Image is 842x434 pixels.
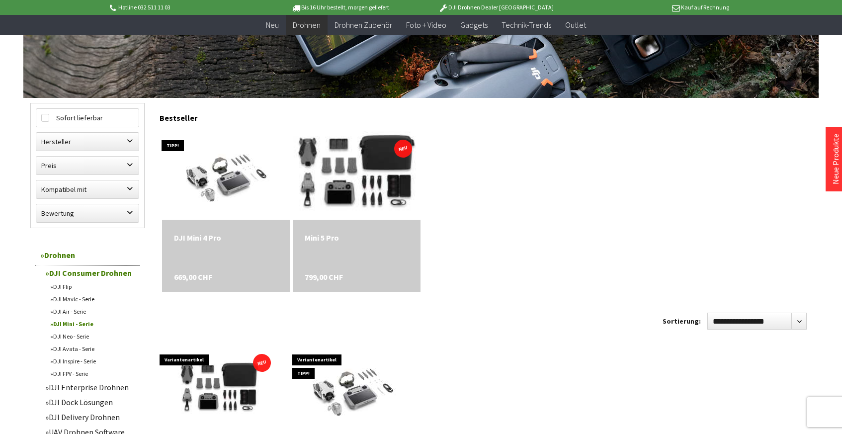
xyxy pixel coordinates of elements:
a: DJI Inspire - Serie [45,355,140,367]
a: Neu [259,15,286,35]
a: DJI Avata - Serie [45,343,140,355]
div: Bestseller [160,103,812,128]
label: Kompatibel mit [36,180,139,198]
a: DJI Dock Lösungen [40,395,140,410]
a: DJI Air - Serie [45,305,140,318]
label: Sofort lieferbar [36,109,139,127]
span: 669,00 CHF [174,271,212,283]
span: Drohnen [293,20,321,30]
a: Foto + Video [399,15,453,35]
a: DJI Enterprise Drohnen [40,380,140,395]
a: DJI Consumer Drohnen [40,265,140,280]
span: Technik-Trends [502,20,551,30]
label: Preis [36,157,139,174]
span: Outlet [565,20,586,30]
a: Technik-Trends [495,15,558,35]
a: Gadgets [453,15,495,35]
img: Mini 5 Pro [160,349,280,430]
a: DJI Mini - Serie [45,318,140,330]
img: Mini 5 Pro [267,115,446,235]
a: Mini 5 Pro 799,00 CHF [305,232,409,244]
img: DJI Mini 4 Pro [170,130,282,220]
span: Drohnen Zubehör [335,20,392,30]
span: Gadgets [460,20,488,30]
p: Kauf auf Rechnung [574,1,729,13]
a: DJI Flip [45,280,140,293]
span: Foto + Video [406,20,446,30]
p: Bis 16 Uhr bestellt, morgen geliefert. [263,1,418,13]
label: Bewertung [36,204,139,222]
a: DJI Mini 4 Pro 669,00 CHF [174,232,278,244]
label: Sortierung: [663,313,701,329]
a: DJI FPV - Serie [45,367,140,380]
a: Drohnen [35,245,140,265]
span: 799,00 CHF [305,271,343,283]
p: DJI Drohnen Dealer [GEOGRAPHIC_DATA] [419,1,574,13]
a: DJI Delivery Drohnen [40,410,140,425]
div: DJI Mini 4 Pro [174,232,278,244]
a: Drohnen Zubehör [328,15,399,35]
a: Outlet [558,15,593,35]
a: Neue Produkte [831,134,841,184]
div: Mini 5 Pro [305,232,409,244]
img: DJI Mini 4 Pro [297,345,409,434]
a: Drohnen [286,15,328,35]
a: DJI Neo - Serie [45,330,140,343]
p: Hotline 032 511 11 03 [108,1,263,13]
span: Neu [266,20,279,30]
a: DJI Mavic - Serie [45,293,140,305]
label: Hersteller [36,133,139,151]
